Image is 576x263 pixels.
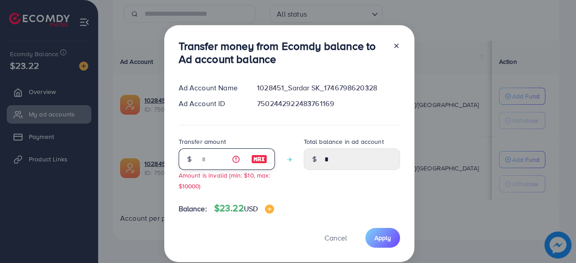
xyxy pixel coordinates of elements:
small: Amount is invalid (min: $10, max: $10000) [179,171,270,190]
img: image [251,154,267,165]
h4: $23.22 [214,203,274,214]
span: Apply [374,233,391,242]
h3: Transfer money from Ecomdy balance to Ad account balance [179,40,386,66]
span: USD [244,204,258,214]
img: image [265,205,274,214]
label: Total balance in ad account [304,137,384,146]
button: Cancel [313,228,358,247]
div: Ad Account ID [171,98,250,109]
button: Apply [365,228,400,247]
span: Balance: [179,204,207,214]
label: Transfer amount [179,137,226,146]
div: 7502442922483761169 [250,98,407,109]
div: Ad Account Name [171,83,250,93]
div: 1028451_Sardar SK_1746798620328 [250,83,407,93]
span: Cancel [324,233,347,243]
